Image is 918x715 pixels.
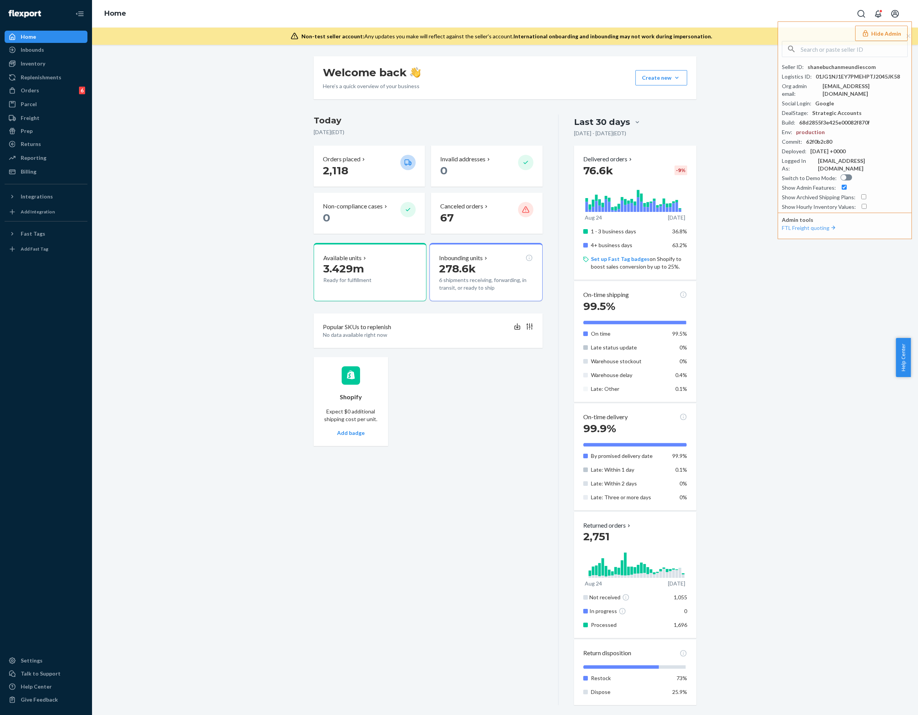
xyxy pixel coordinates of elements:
button: Returned orders [583,521,632,530]
div: Fast Tags [21,230,45,238]
div: Logged In As : [782,157,814,172]
button: Fast Tags [5,228,87,240]
iframe: Opens a widget where you can chat to one of our agents [868,692,910,711]
p: Orders placed [323,155,360,164]
p: Available units [323,254,362,262]
div: Settings [21,657,43,664]
p: [DATE] [668,214,685,221]
div: Freight [21,114,39,122]
div: 6 [79,87,85,94]
button: Non-compliance cases 0 [314,193,425,234]
input: Search or paste seller ID [801,41,907,57]
button: Invalid addresses 0 [431,146,542,187]
div: Show Hourly Inventory Values : [782,203,856,211]
div: Build : [782,119,795,126]
span: 2,751 [583,530,610,543]
div: Deployed : [782,148,806,155]
p: Late: Other [591,385,666,393]
p: Non-compliance cases [323,202,383,211]
button: Create new [635,70,687,85]
p: Shopify [340,393,362,402]
p: Ready for fulfillment [323,276,394,284]
div: Add Integration [21,208,55,215]
div: Replenishments [21,74,61,81]
a: Inbounds [5,44,87,56]
div: Talk to Support [21,670,61,677]
p: Expect $0 additional shipping cost per unit. [323,408,379,423]
button: Orders placed 2,118 [314,146,425,187]
button: Delivered orders [583,155,633,164]
p: By promised delivery date [591,452,666,460]
a: Reporting [5,152,87,164]
a: Set up Fast Tag badges [591,256,650,262]
p: Restock [591,674,666,682]
button: Canceled orders 67 [431,193,542,234]
span: 99.9% [672,453,687,459]
p: Late: Within 2 days [591,480,666,487]
p: Late status update [591,344,666,351]
span: Non-test seller account: [301,33,364,39]
a: Replenishments [5,71,87,84]
span: International onboarding and inbounding may not work during impersonation. [513,33,712,39]
div: Inbounds [21,46,44,54]
div: 68d2855f3e425e00082f870f [799,119,870,126]
p: 6 shipments receiving, forwarding, in transit, or ready to ship [439,276,533,292]
span: 0.1% [675,385,687,392]
a: Home [5,31,87,43]
span: 0% [679,494,687,500]
p: Processed [591,621,666,629]
p: Here’s a quick overview of your business [323,82,421,90]
button: Available units3.429mReady for fulfillment [314,243,426,301]
p: 1 - 3 business days [591,228,666,235]
span: 63.2% [672,242,687,248]
span: 67 [440,211,454,224]
p: Aug 24 [585,214,602,221]
div: Prep [21,127,33,135]
span: 99.5% [672,330,687,337]
p: Return disposition [583,649,631,658]
p: On-time shipping [583,290,629,299]
button: Inbounding units278.6k6 shipments receiving, forwarding, in transit, or ready to ship [429,243,542,301]
span: 36.8% [672,228,687,235]
div: Orders [21,87,39,94]
div: Seller ID : [782,63,804,71]
p: [DATE] ( EDT ) [314,128,543,136]
span: 0 [323,211,330,224]
div: Returns [21,140,41,148]
div: Env : [782,128,792,136]
div: Any updates you make will reflect against the seller's account. [301,33,712,40]
a: Billing [5,166,87,178]
div: production [796,128,825,136]
span: 1,055 [674,594,687,600]
span: 0% [679,344,687,351]
div: Logistics ID : [782,73,812,80]
div: [EMAIL_ADDRESS][DOMAIN_NAME] [818,157,908,172]
p: Admin tools [782,216,908,224]
a: Freight [5,112,87,124]
span: 0.1% [675,466,687,473]
div: Social Login : [782,100,811,107]
span: 99.5% [583,300,615,313]
div: 01JG1NJ1EY7PMEHPTJ2045JK58 [816,73,900,80]
h3: Today [314,115,543,127]
p: Late: Within 1 day [591,466,666,474]
div: Google [815,100,834,107]
span: 0 [684,608,687,614]
div: Show Archived Shipping Plans : [782,194,855,201]
p: Inbounding units [439,254,483,262]
p: on Shopify to boost sales conversion by up to 25%. [591,255,687,271]
p: Warehouse delay [591,371,666,379]
button: Help Center [896,338,911,377]
p: Invalid addresses [440,155,485,164]
button: Close Navigation [72,6,87,21]
div: [EMAIL_ADDRESS][DOMAIN_NAME] [823,82,908,98]
p: On-time delivery [583,413,628,421]
p: Dispose [591,688,666,696]
span: 1,696 [674,622,687,628]
div: Add Fast Tag [21,246,48,252]
div: 62f0b2c80 [806,138,832,146]
div: Inventory [21,60,45,67]
a: FTL Freight quoting [782,225,837,231]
